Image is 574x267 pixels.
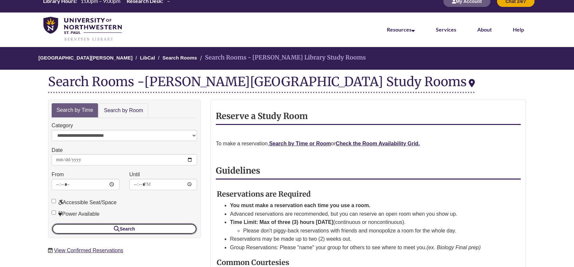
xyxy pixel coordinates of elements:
[230,218,505,235] li: (continuous or noncontinuous).
[387,26,415,33] a: Resources
[52,170,64,179] label: From
[43,17,122,41] img: UNWSP Library Logo
[230,203,370,208] strong: You must make a reservation each time you use a room.
[513,26,524,33] a: Help
[52,223,197,234] button: Search
[427,245,481,250] em: (ex. Biology Final prep)
[243,227,505,235] li: Please don't piggy-back reservations with friends and monopolize a room for the whole day.
[52,198,117,207] label: Accessible Seat/Space
[52,210,56,215] input: Power Available
[336,141,420,146] a: Check the Room Availability Grid.
[99,103,148,118] a: Search by Room
[230,235,505,243] li: Reservations may be made up to two (2) weeks out.
[144,74,475,89] div: [PERSON_NAME][GEOGRAPHIC_DATA] Study Rooms
[216,165,260,176] strong: Guidelines
[198,53,366,62] li: Search Rooms - [PERSON_NAME] Library Study Rooms
[52,146,63,155] label: Date
[217,189,311,199] strong: Reservations are Required
[436,26,456,33] a: Services
[269,141,331,146] a: Search by Time or Room
[48,75,475,93] div: Search Rooms -
[48,47,526,70] nav: Breadcrumb
[230,219,333,225] strong: Time Limit: Max of three (3) hours [DATE]
[230,243,505,252] li: Group Reservations: Please "name" your group for others to see where to meet you.
[230,210,505,218] li: Advanced reservations are recommended, but you can reserve an open room when you show up.
[52,121,73,130] label: Category
[54,248,123,253] a: View Confirmed Reservations
[52,210,100,218] label: Power Available
[52,103,98,117] a: Search by Time
[216,139,521,148] p: To make a reservation, or
[52,199,56,203] input: Accessible Seat/Space
[162,55,197,61] a: Search Rooms
[477,26,492,33] a: About
[216,111,308,121] strong: Reserve a Study Room
[38,55,133,61] a: [GEOGRAPHIC_DATA][PERSON_NAME]
[140,55,155,61] a: LibCal
[217,258,289,267] strong: Common Courtesies
[129,170,140,179] label: Until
